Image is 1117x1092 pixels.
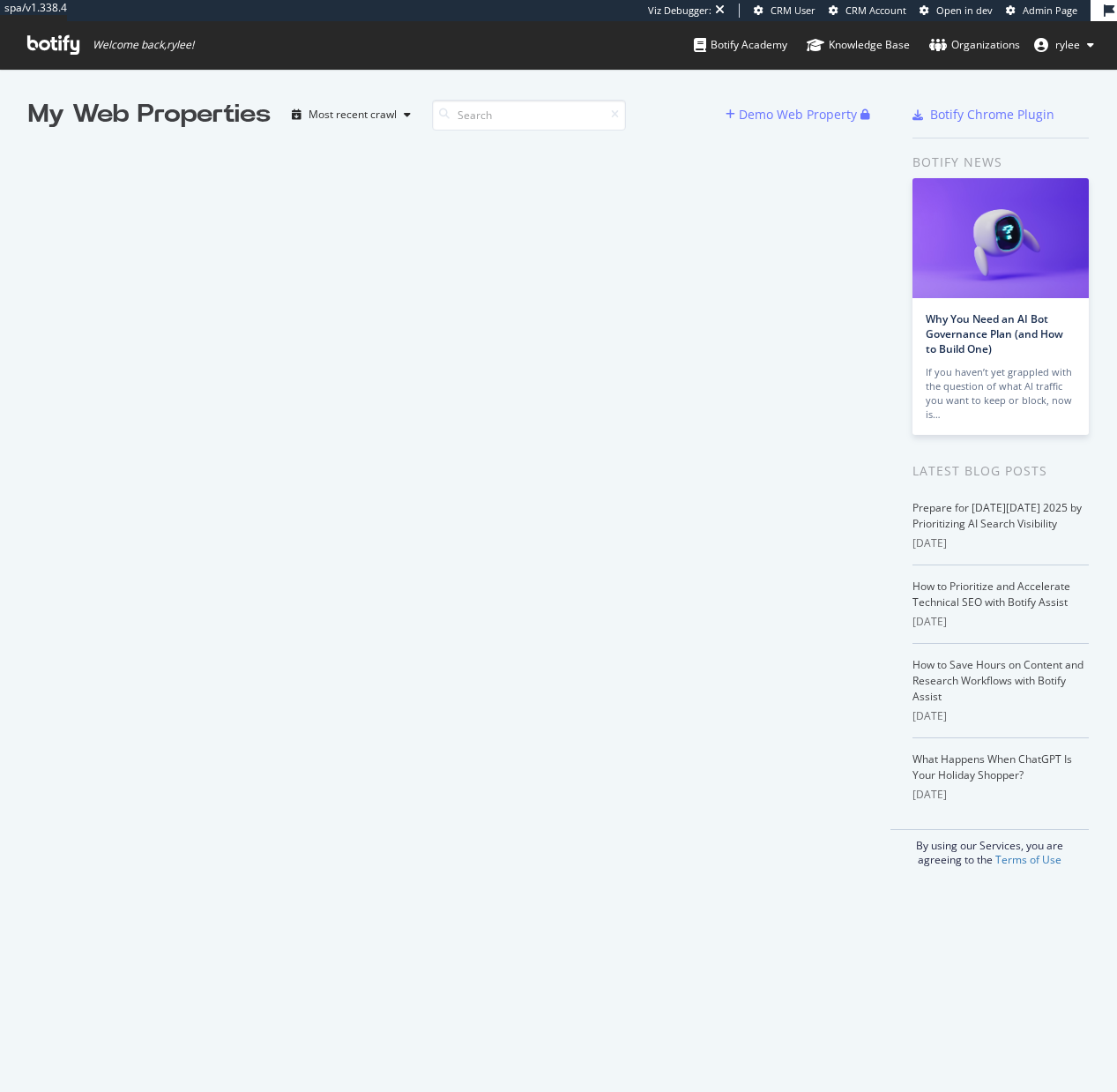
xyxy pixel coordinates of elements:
a: CRM Account [829,4,906,18]
div: Organizations [929,36,1020,54]
a: Demo Web Property [726,107,860,122]
a: What Happens When ChatGPT Is Your Holiday Shopper? [912,752,1072,782]
a: Organizations [929,21,1020,69]
a: How to Save Hours on Content and Research Workflows with Botify Assist [912,657,1083,704]
span: CRM Account [845,4,906,17]
span: Welcome back, rylee ! [93,38,194,52]
div: Viz Debugger: [648,4,711,18]
a: How to Prioritize and Accelerate Technical SEO with Botify Assist [912,579,1070,610]
span: CRM User [771,4,815,17]
button: Demo Web Property [726,101,860,129]
a: Admin Page [1006,4,1077,18]
div: [DATE] [912,708,1089,724]
span: Open in dev [936,4,993,17]
div: [DATE] [912,787,1089,803]
div: Most recent crawl [309,109,397,120]
button: rylee [1020,31,1108,59]
div: Knowledge Base [807,36,910,54]
div: By using our Services, you are agreeing to the [890,829,1089,867]
span: Admin Page [1023,4,1077,17]
button: Most recent crawl [285,101,418,129]
a: Botify Academy [694,21,787,69]
div: Botify news [912,153,1089,172]
a: Botify Chrome Plugin [912,106,1054,123]
div: Latest Blog Posts [912,461,1089,481]
a: CRM User [754,4,815,18]
a: Open in dev [920,4,993,18]
div: If you haven’t yet grappled with the question of what AI traffic you want to keep or block, now is… [926,365,1076,422]
input: Search [432,100,626,131]
div: [DATE] [912,614,1089,630]
div: My Web Properties [28,97,271,132]
div: Demo Web Property [739,106,857,123]
a: Prepare for [DATE][DATE] 2025 by Prioritizing AI Search Visibility [912,500,1082,531]
a: Knowledge Base [807,21,910,69]
a: Terms of Use [995,852,1061,867]
div: [DATE] [912,535,1089,551]
span: rylee [1055,37,1080,52]
img: Why You Need an AI Bot Governance Plan (and How to Build One) [912,178,1089,298]
div: Botify Chrome Plugin [930,106,1054,123]
a: Why You Need an AI Bot Governance Plan (and How to Build One) [926,311,1063,356]
div: Botify Academy [694,36,787,54]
